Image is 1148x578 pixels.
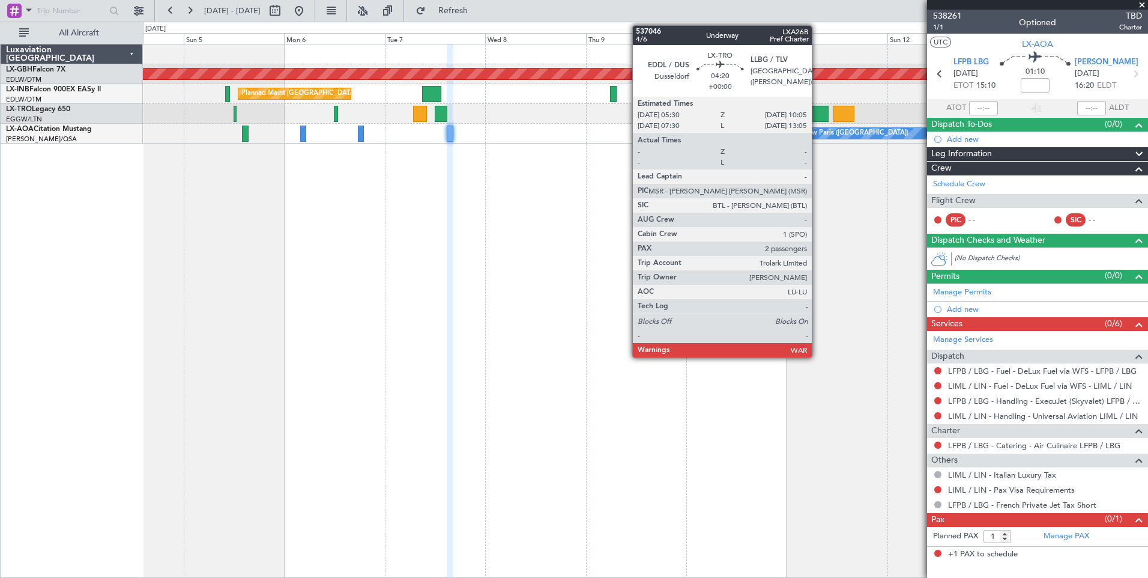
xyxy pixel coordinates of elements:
span: ELDT [1097,80,1116,92]
div: Sat 11 [787,33,887,44]
div: Fri 10 [686,33,787,44]
span: Others [931,454,958,467]
span: ETOT [953,80,973,92]
div: Wed 8 [485,33,585,44]
a: [PERSON_NAME]/QSA [6,135,77,144]
span: LX-GBH [6,66,32,73]
span: 1/1 [933,22,962,32]
span: (0/1) [1105,513,1122,525]
span: 01:10 [1026,66,1045,78]
div: Add new [947,304,1142,314]
span: (0/0) [1105,118,1122,130]
div: No Crew Paris ([GEOGRAPHIC_DATA]) [790,124,908,142]
a: Manage Permits [933,287,991,299]
span: LX-INB [6,86,29,93]
a: LIML / LIN - Fuel - DeLux Fuel via WFS - LIML / LIN [948,381,1132,391]
div: PIC [946,213,965,227]
button: UTC [930,37,951,47]
span: LX-AOA [6,126,34,133]
span: ALDT [1109,102,1129,114]
button: All Aircraft [13,23,130,43]
a: EGGW/LTN [6,115,42,124]
span: ATOT [946,102,966,114]
span: +1 PAX to schedule [948,549,1018,561]
span: LX-AOA [1022,38,1053,50]
span: [DATE] [953,68,978,80]
span: [PERSON_NAME] [1075,56,1138,68]
a: LIML / LIN - Italian Luxury Tax [948,470,1056,480]
div: Sun 5 [184,33,284,44]
span: [DATE] - [DATE] [204,5,261,16]
span: [DATE] [1075,68,1099,80]
a: LIML / LIN - Pax Visa Requirements [948,485,1075,495]
span: Flight Crew [931,194,976,208]
a: LFPB / LBG - Fuel - DeLux Fuel via WFS - LFPB / LBG [948,366,1137,376]
span: Services [931,317,962,331]
div: SIC [1066,213,1086,227]
span: LFPB LBG [953,56,989,68]
span: 16:20 [1075,80,1094,92]
span: 15:10 [976,80,995,92]
span: Pax [931,513,944,527]
span: TBD [1119,10,1142,22]
a: LFPB / LBG - Catering - Air Culinaire LFPB / LBG [948,440,1120,451]
a: Schedule Crew [933,178,985,190]
span: LX-TRO [6,106,32,113]
span: Crew [931,162,952,175]
button: Refresh [410,1,482,20]
a: LX-INBFalcon 900EX EASy II [6,86,101,93]
a: LFPB / LBG - French Private Jet Tax Short [948,500,1096,510]
span: 538261 [933,10,962,22]
span: Dispatch [931,350,964,364]
div: - - [1089,214,1116,225]
div: Sun 12 [887,33,988,44]
span: Leg Information [931,147,992,161]
a: Manage PAX [1044,531,1089,543]
div: Mon 6 [284,33,384,44]
a: Manage Services [933,334,993,346]
div: Add new [947,134,1142,144]
span: Permits [931,270,959,284]
a: LX-GBHFalcon 7X [6,66,65,73]
a: LFPB / LBG - Handling - ExecuJet (Skyvalet) LFPB / LBG [948,396,1142,406]
a: EDLW/DTM [6,75,41,84]
span: (0/6) [1105,317,1122,330]
span: Dispatch To-Dos [931,118,992,132]
input: Trip Number [37,2,106,20]
a: EDLW/DTM [6,95,41,104]
div: Planned Maint [GEOGRAPHIC_DATA] ([GEOGRAPHIC_DATA]) [241,85,431,103]
div: [DATE] [145,24,166,34]
a: LX-TROLegacy 650 [6,106,70,113]
span: Charter [931,424,960,438]
a: LX-AOACitation Mustang [6,126,92,133]
span: (0/0) [1105,269,1122,282]
label: Planned PAX [933,531,978,543]
span: All Aircraft [31,29,127,37]
div: - - [968,214,995,225]
span: Charter [1119,22,1142,32]
div: Optioned [1019,16,1056,29]
div: Tue 7 [385,33,485,44]
div: (No Dispatch Checks) [955,254,1148,266]
a: LIML / LIN - Handling - Universal Aviation LIML / LIN [948,411,1138,421]
span: Dispatch Checks and Weather [931,234,1045,248]
span: Refresh [428,7,479,15]
div: Thu 9 [586,33,686,44]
